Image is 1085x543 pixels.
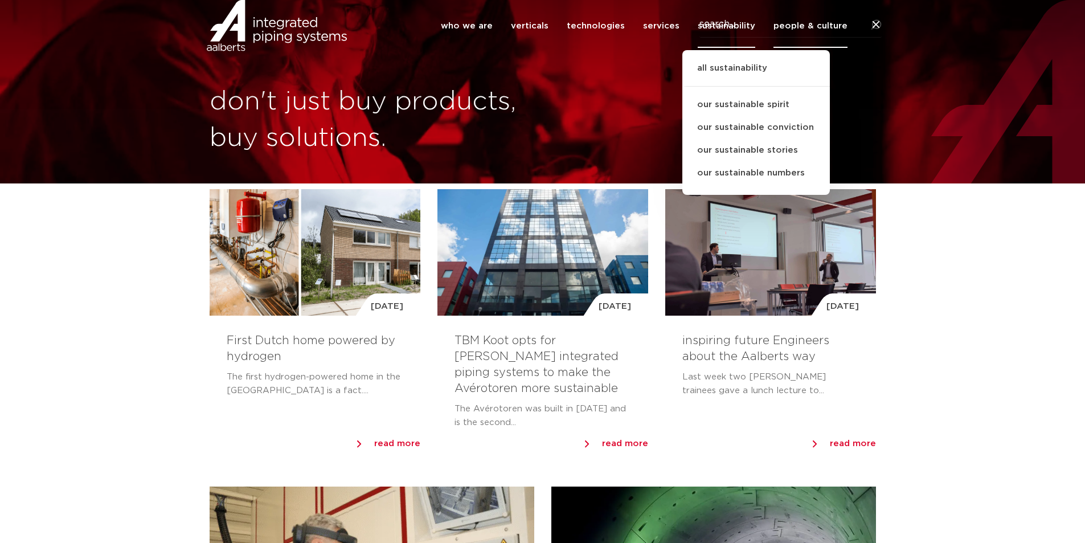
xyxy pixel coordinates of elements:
nav: Menu [441,4,847,48]
h1: don't just buy products, buy solutions. [210,84,537,157]
span: [DATE] [371,300,403,312]
p: The Avérotoren was built in [DATE] and is the second... [455,402,631,430]
a: verticals [511,4,548,48]
a: services [643,4,679,48]
a: sustainability [698,4,755,48]
a: read more [357,435,420,452]
a: our sustainable spirit [682,93,830,116]
ul: sustainability [682,50,830,195]
a: inspiring future Engineers about the Aalberts way [682,335,829,362]
p: Last week two [PERSON_NAME] trainees gave a lunch lecture to... [682,370,859,398]
a: First Dutch home powered by hydrogen [227,335,395,362]
a: our sustainable stories [682,139,830,162]
p: The first hydrogen-powered home in the [GEOGRAPHIC_DATA] is a fact.... [227,370,403,398]
span: [DATE] [826,300,859,312]
a: TBM Koot opts for [PERSON_NAME] integrated piping systems to make the Avérotoren more sustainable [455,335,619,394]
a: technologies [567,4,625,48]
a: our sustainable numbers [682,162,830,185]
a: who we are [441,4,493,48]
a: read more [813,435,876,452]
a: read more [585,435,648,452]
span: read more [830,439,876,448]
span: read more [374,439,420,448]
span: [DATE] [599,300,631,312]
a: people & culture [773,4,847,48]
a: our sustainable conviction [682,116,830,139]
span: read more [602,439,648,448]
a: all sustainability [682,62,830,87]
